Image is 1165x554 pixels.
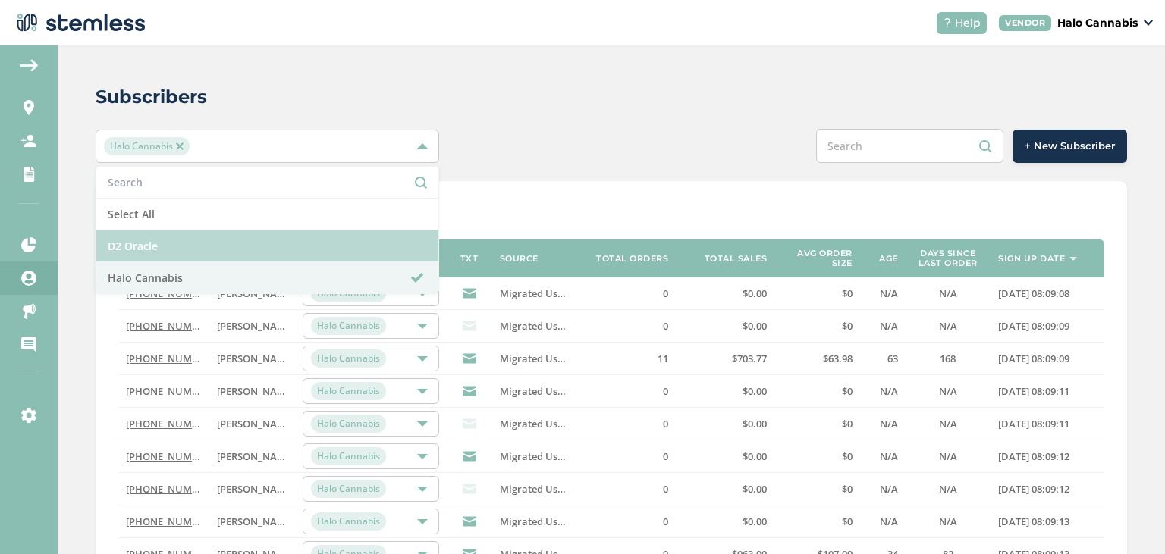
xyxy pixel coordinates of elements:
span: [DATE] 08:09:08 [998,286,1069,300]
span: Migrated Users [500,515,572,528]
label: Avg order size [782,249,852,268]
a: [PHONE_NUMBER] [126,417,213,430]
label: 2023-10-17 08:09:08 [998,287,1097,300]
label: N/A [868,450,898,463]
label: $0.00 [683,287,767,300]
label: 2023-10-17 08:09:09 [998,320,1097,333]
label: $0 [782,385,852,398]
label: Migrated Users [500,287,570,300]
label: 0 [585,320,668,333]
label: ALLISON COLE [217,418,287,430]
span: $0.00 [743,482,767,496]
label: dalvinder dosanjh [217,483,287,496]
li: Halo Cannabis [96,262,438,293]
label: (480) 238-9676 [126,352,202,365]
span: 63 [887,352,898,365]
label: Total sales [705,254,768,264]
label: Migrated Users [500,515,570,528]
span: $703.77 [732,352,767,365]
label: 2023-10-17 08:09:12 [998,483,1097,496]
label: 0 [585,483,668,496]
span: $0 [842,384,853,398]
span: 0 [663,515,668,528]
span: 0 [663,417,668,430]
label: N/A [868,515,898,528]
img: icon-sort-1e1d7615.svg [1069,257,1077,261]
span: $0.00 [743,417,767,430]
label: Migrated Users [500,320,570,333]
span: Migrated Users [500,286,572,300]
a: [PHONE_NUMBER] [126,449,213,463]
a: [PHONE_NUMBER] [126,482,213,496]
label: N/A [868,483,898,496]
label: Migrated Users [500,385,570,398]
label: N/A [913,483,984,496]
label: $0 [782,483,852,496]
span: [DATE] 08:09:13 [998,515,1069,528]
span: $0.00 [743,384,767,398]
span: N/A [880,482,898,496]
span: 0 [663,449,668,463]
li: D2 Oracle [96,230,438,262]
label: Days since last order [913,249,984,268]
span: $63.98 [823,352,853,365]
span: N/A [939,417,957,430]
label: Age [879,254,898,264]
label: $0.00 [683,483,767,496]
label: $0 [782,287,852,300]
span: [PERSON_NAME] [217,482,294,496]
label: 2023-10-17 08:09:12 [998,450,1097,463]
label: 168 [913,352,984,365]
span: Migrated Users [500,482,572,496]
label: TXT [460,254,479,264]
span: N/A [880,286,898,300]
span: Halo Cannabis [311,480,386,498]
label: MICHELLE ESTRADA [217,515,287,528]
span: Migrated Users [500,352,572,365]
span: N/A [880,449,898,463]
span: Halo Cannabis [311,382,386,400]
label: $0.00 [683,385,767,398]
a: [PHONE_NUMBER] [126,384,213,398]
span: $0 [842,515,853,528]
label: 2023-10-17 08:09:11 [998,385,1097,398]
label: N/A [868,320,898,333]
span: Halo Cannabis [104,137,190,155]
a: [PHONE_NUMBER] [126,352,213,365]
img: icon-arrow-back-accent-c549486e.svg [20,59,38,71]
button: + New Subscriber [1013,130,1127,163]
label: 0 [585,287,668,300]
span: Halo Cannabis [311,349,386,368]
label: $0.00 [683,320,767,333]
span: Migrated Users [500,319,572,333]
label: $0.00 [683,418,767,430]
label: (602) 214-5893 [126,515,202,528]
span: [PERSON_NAME] [217,417,294,430]
span: Migrated Users [500,417,572,430]
span: N/A [939,515,957,528]
label: $0.00 [683,515,767,528]
input: Search [816,129,1003,163]
span: $0.00 [743,319,767,333]
span: $0 [842,449,853,463]
label: maximilian decastro [217,450,287,463]
li: Select All [96,199,438,230]
div: VENDOR [999,15,1051,31]
span: N/A [939,319,957,333]
label: 11 [585,352,668,365]
label: $0 [782,450,852,463]
label: $703.77 [683,352,767,365]
img: icon-close-accent-8a337256.svg [176,142,184,150]
label: (602) 628-0062 [126,385,202,398]
span: [DATE] 08:09:11 [998,417,1069,430]
label: 0 [585,385,668,398]
label: 63 [868,352,898,365]
span: $0.00 [743,449,767,463]
label: N/A [913,320,984,333]
span: [PERSON_NAME] [217,449,294,463]
label: Migrated Users [500,418,570,430]
label: N/A [868,418,898,430]
span: Halo Cannabis [311,317,386,335]
label: DARREN BUTLER [217,352,287,365]
span: 0 [663,319,668,333]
